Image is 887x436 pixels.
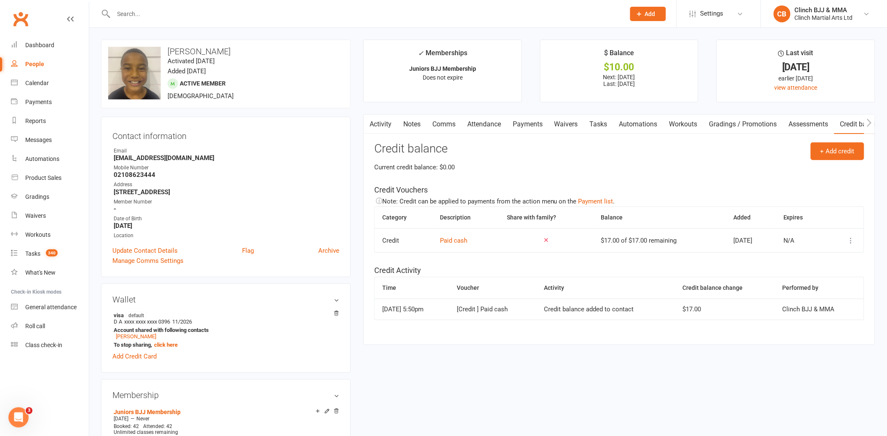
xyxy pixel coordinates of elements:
[168,67,206,75] time: Added [DATE]
[25,269,56,276] div: What's New
[112,415,339,422] div: —
[725,63,867,72] div: [DATE]
[374,162,864,172] div: Current credit balance: $0.00
[507,115,549,134] a: Payments
[449,277,537,299] th: Voucher
[172,318,192,325] span: 11/2026
[112,310,339,349] li: D A
[25,250,40,257] div: Tasks
[114,327,335,333] strong: Account shared with following contacts
[774,5,791,22] div: CB
[397,115,426,134] a: Notes
[461,115,507,134] a: Attendance
[11,298,89,317] a: General attendance kiosk mode
[364,115,397,134] a: Activity
[11,169,89,187] a: Product Sales
[645,11,655,17] span: Add
[578,196,613,206] button: Payment list
[25,155,59,162] div: Automations
[11,131,89,150] a: Messages
[375,228,432,252] td: Credit
[11,112,89,131] a: Reports
[11,317,89,336] a: Roll call
[25,174,61,181] div: Product Sales
[25,42,54,48] div: Dashboard
[584,115,613,134] a: Tasks
[409,65,476,72] strong: Juniors BJJ Membership
[108,47,161,99] img: image1743396712.png
[25,136,52,143] div: Messages
[423,74,463,81] span: Does not expire
[382,306,442,313] div: [DATE] 5:50pm
[374,196,864,206] div: Note: Credit can be applied to payments from the action menu on the .
[11,150,89,169] a: Automations
[374,142,864,155] h3: Credit balance
[776,207,827,228] th: Expires
[11,93,89,112] a: Payments
[114,147,339,155] div: Email
[8,407,29,428] iframe: Intercom live chat
[537,299,675,320] td: Credit balance added to contact
[10,8,31,29] a: Clubworx
[25,304,77,310] div: General attendance
[25,342,62,348] div: Class check-in
[11,36,89,55] a: Dashboard
[683,306,767,313] div: $17.00
[114,222,339,230] strong: [DATE]
[374,265,864,277] h5: Credit Activity
[114,188,339,196] strong: [STREET_ADDRESS]
[25,231,51,238] div: Workouts
[25,118,46,124] div: Reports
[795,6,853,14] div: Clinch BJJ & MMA
[25,61,44,67] div: People
[811,142,864,160] button: + Add credit
[114,409,181,415] a: Juniors BJJ Membership
[375,277,449,299] th: Time
[112,256,184,266] a: Manage Comms Settings
[775,277,864,299] th: Performed by
[725,74,867,83] div: earlier [DATE]
[499,207,593,228] th: Share with family?
[114,164,339,172] div: Mobile Number
[25,323,45,329] div: Roll call
[108,47,344,56] h3: [PERSON_NAME]
[180,80,226,87] span: Active member
[613,115,663,134] a: Automations
[11,336,89,355] a: Class kiosk mode
[374,184,864,196] h5: Credit Vouchers
[112,391,339,400] h3: Membership
[537,277,675,299] th: Activity
[114,423,139,429] span: Booked: 42
[778,48,813,63] div: Last visit
[242,246,254,256] a: Flag
[426,115,461,134] a: Comms
[703,115,783,134] a: Gradings / Promotions
[11,206,89,225] a: Waivers
[26,407,32,414] span: 3
[432,207,499,228] th: Description
[663,115,703,134] a: Workouts
[114,154,339,162] strong: [EMAIL_ADDRESS][DOMAIN_NAME]
[112,246,178,256] a: Update Contact Details
[726,207,776,228] th: Added
[11,263,89,282] a: What's New
[11,187,89,206] a: Gradings
[114,416,128,422] span: [DATE]
[112,128,339,141] h3: Contact information
[114,198,339,206] div: Member Number
[734,237,768,244] div: [DATE]
[116,333,156,340] a: [PERSON_NAME]
[701,4,724,23] span: Settings
[25,80,49,86] div: Calendar
[11,55,89,74] a: People
[318,246,339,256] a: Archive
[594,207,726,228] th: Balance
[630,7,666,21] button: Add
[675,277,775,299] th: Credit balance change
[114,171,339,179] strong: 02108623444
[795,14,853,21] div: Clinch Martial Arts Ltd
[168,57,215,65] time: Activated [DATE]
[375,207,432,228] th: Category
[548,74,691,87] p: Next: [DATE] Last: [DATE]
[114,312,335,318] strong: visa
